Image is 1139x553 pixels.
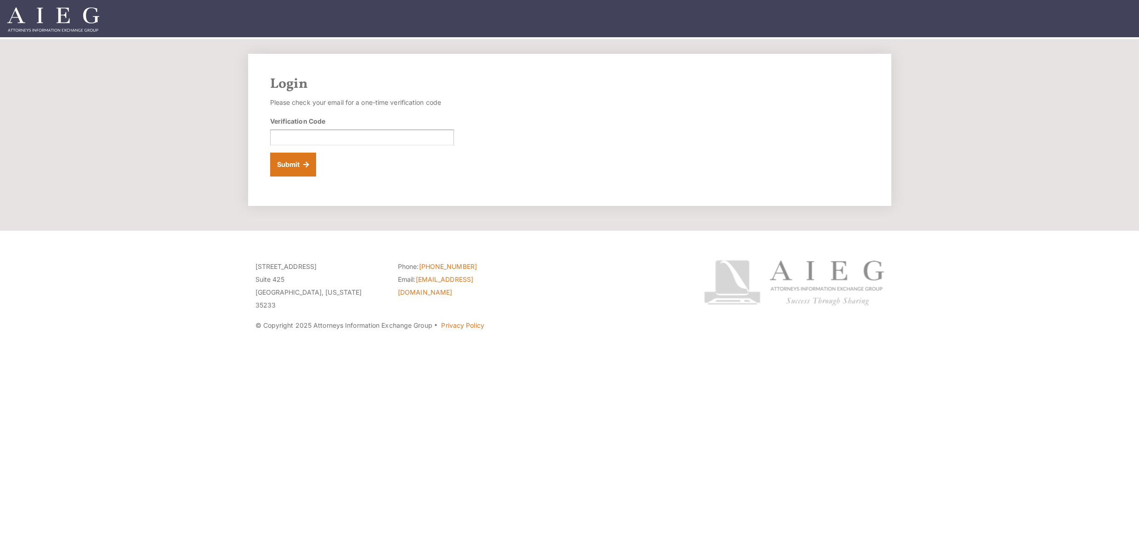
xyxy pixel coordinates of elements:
[255,260,384,312] p: [STREET_ADDRESS] Suite 425 [GEOGRAPHIC_DATA], [US_STATE] 35233
[398,260,527,273] li: Phone:
[704,260,884,306] img: Attorneys Information Exchange Group logo
[255,319,669,332] p: © Copyright 2025 Attorneys Information Exchange Group
[270,116,326,126] label: Verification Code
[441,321,484,329] a: Privacy Policy
[398,273,527,299] li: Email:
[270,96,454,109] p: Please check your email for a one-time verification code
[419,262,477,270] a: [PHONE_NUMBER]
[270,153,317,177] button: Submit
[398,275,473,296] a: [EMAIL_ADDRESS][DOMAIN_NAME]
[7,7,99,32] img: Attorneys Information Exchange Group
[434,325,438,330] span: ·
[270,76,869,92] h2: Login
